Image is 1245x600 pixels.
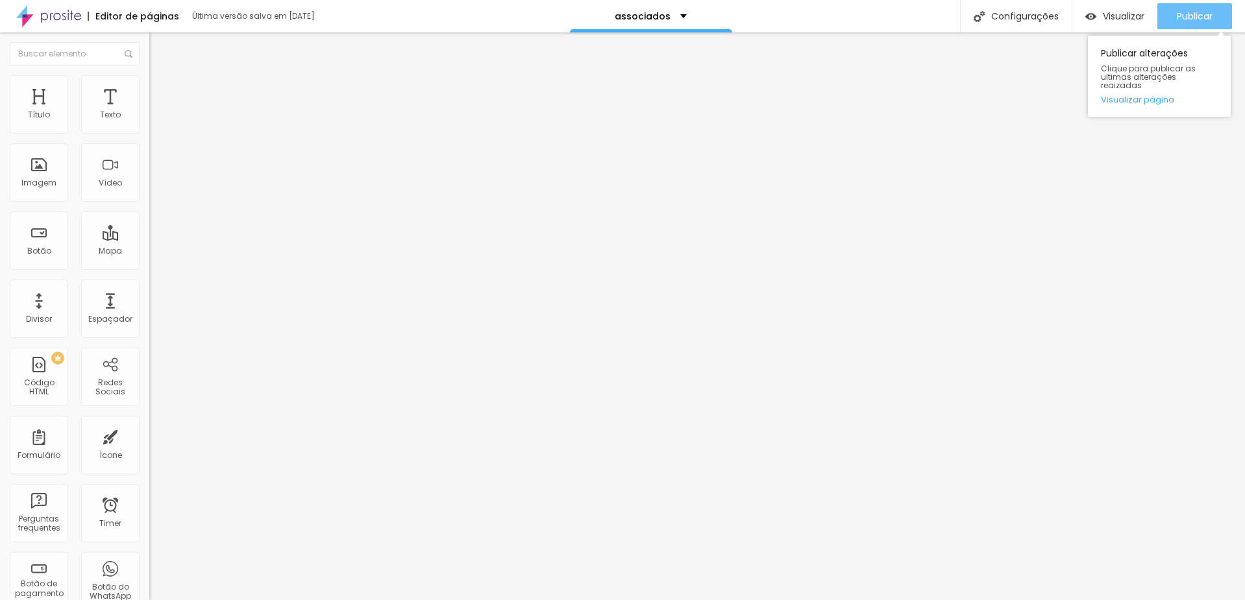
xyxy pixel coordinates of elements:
div: Formulário [18,451,60,460]
div: Timer [99,519,121,528]
img: Icone [125,50,132,58]
div: Última versão salva em [DATE] [192,12,341,20]
img: Icone [974,11,985,22]
div: Botão [27,246,51,256]
div: Botão de pagamento [13,579,64,598]
div: Ícone [99,451,122,460]
button: Visualizar [1072,3,1157,29]
div: Espaçador [88,315,132,324]
a: Visualizar página [1101,95,1218,104]
iframe: Editor [149,32,1245,600]
div: Redes Sociais [84,378,136,397]
span: Visualizar [1103,11,1144,21]
span: Publicar [1177,11,1213,21]
button: Publicar [1157,3,1232,29]
div: Divisor [26,315,52,324]
div: Texto [100,110,121,119]
div: Código HTML [13,378,64,397]
div: Título [28,110,50,119]
span: Clique para publicar as ultimas alterações reaizadas [1101,64,1218,90]
div: Perguntas frequentes [13,514,64,533]
div: Publicar alterações [1088,36,1231,117]
input: Buscar elemento [10,42,140,66]
div: Imagem [21,178,56,187]
p: associados [615,12,671,21]
img: view-1.svg [1085,11,1096,22]
div: Vídeo [99,178,122,187]
div: Mapa [99,246,122,256]
div: Editor de páginas [88,12,179,21]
